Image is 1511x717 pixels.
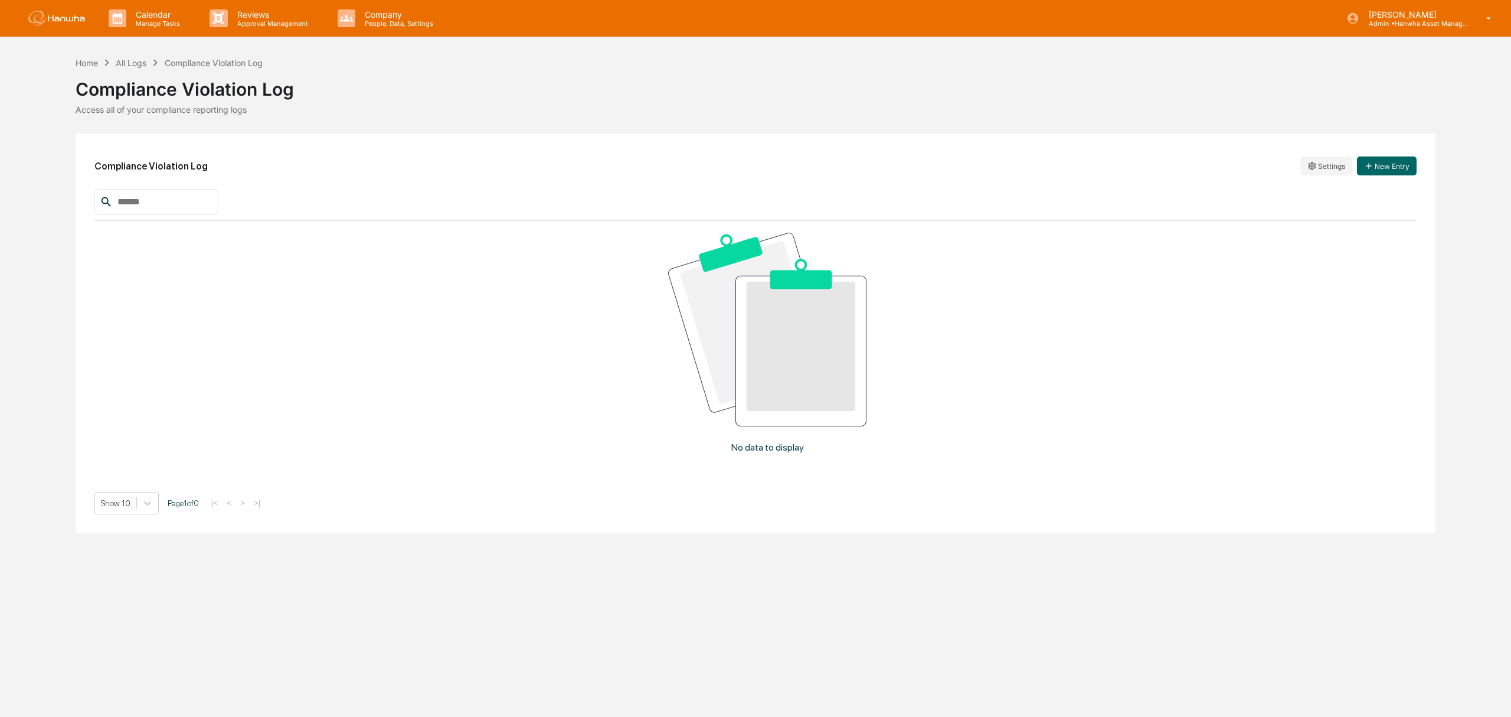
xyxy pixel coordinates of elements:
div: Compliance Violation Log [165,58,263,68]
iframe: Open customer support [1473,678,1505,710]
img: No data [668,233,866,426]
p: People, Data, Settings [355,19,439,28]
img: logo [28,11,85,26]
button: < [223,498,235,508]
p: Company [355,9,439,19]
div: Compliance Violation Log [76,69,1435,100]
p: Approval Management [228,19,314,28]
button: New Entry [1357,157,1417,175]
button: Settings [1300,157,1352,175]
h2: Compliance Violation Log [94,161,208,172]
div: Access all of your compliance reporting logs [76,105,1435,115]
div: All Logs [116,58,146,68]
p: Admin • Hanwha Asset Management ([GEOGRAPHIC_DATA]) Ltd. [1359,19,1469,28]
p: Manage Tasks [126,19,186,28]
p: Calendar [126,9,186,19]
div: Home [76,58,98,68]
p: No data to display [731,442,804,453]
button: >| [250,498,264,508]
p: [PERSON_NAME] [1359,9,1469,19]
button: > [237,498,248,508]
p: Reviews [228,9,314,19]
span: Page 1 of 0 [168,498,199,508]
button: |< [208,498,221,508]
